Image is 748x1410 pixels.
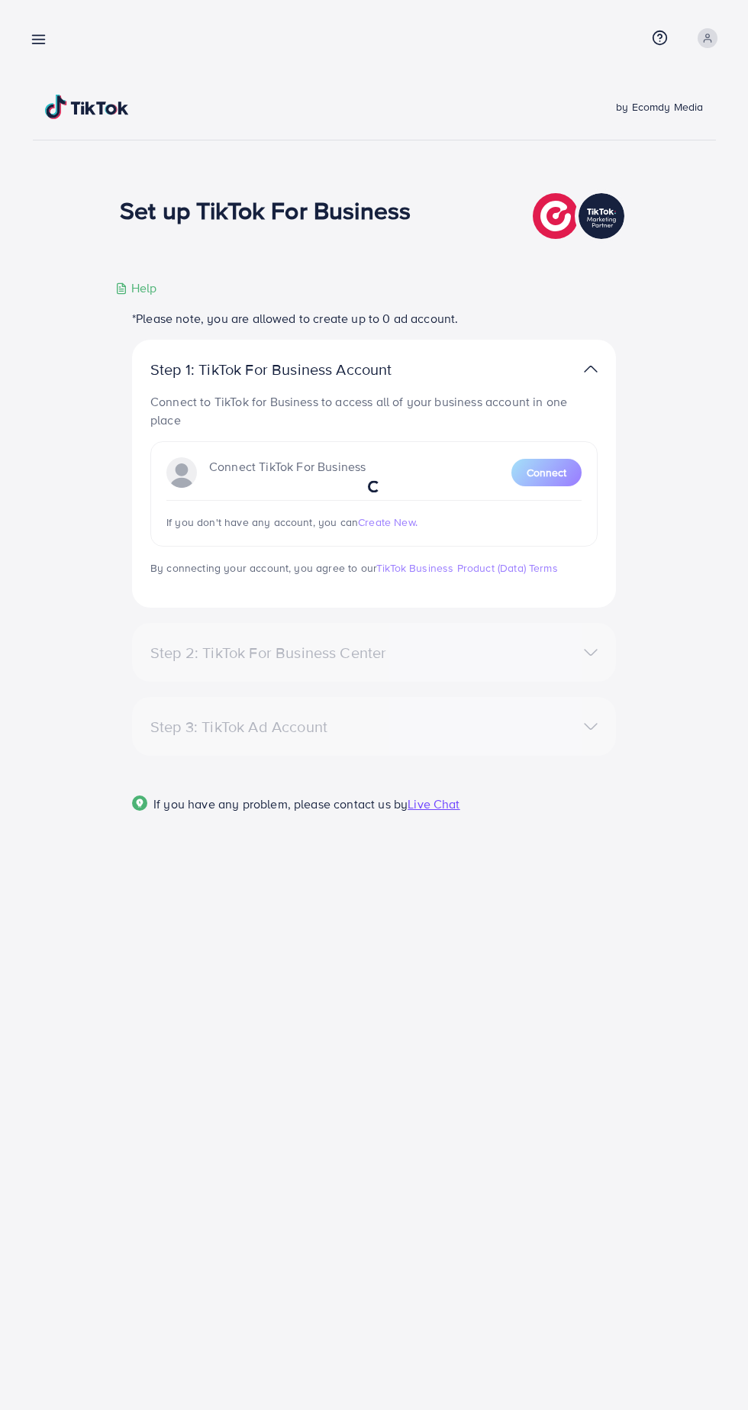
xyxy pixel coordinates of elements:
span: If you have any problem, please contact us by [153,795,408,812]
img: TikTok partner [533,189,628,243]
img: TikTok partner [584,358,598,380]
p: Step 1: TikTok For Business Account [150,360,440,379]
p: *Please note, you are allowed to create up to 0 ad account. [132,309,616,327]
img: Popup guide [132,795,147,811]
span: Live Chat [408,795,459,812]
h1: Set up TikTok For Business [120,195,411,224]
span: by Ecomdy Media [616,99,703,115]
img: TikTok [45,95,129,119]
div: Help [115,279,157,297]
